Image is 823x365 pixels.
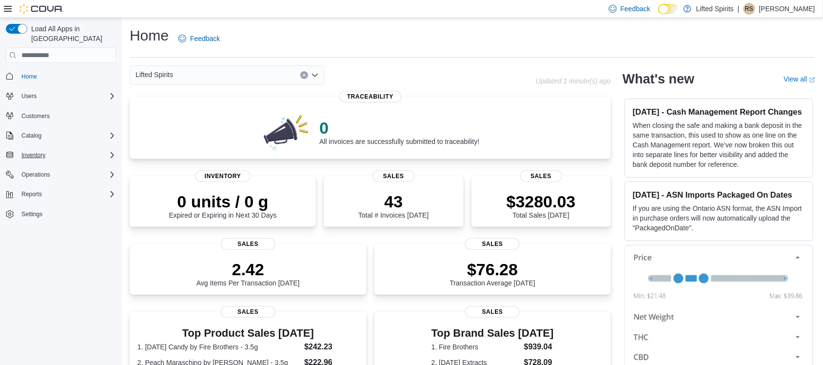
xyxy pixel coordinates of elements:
[465,306,520,318] span: Sales
[18,71,41,82] a: Home
[21,151,45,159] span: Inventory
[2,187,120,201] button: Reports
[465,238,520,250] span: Sales
[2,109,120,123] button: Customers
[27,24,116,43] span: Load All Apps in [GEOGRAPHIC_DATA]
[18,110,116,122] span: Customers
[18,90,116,102] span: Users
[261,112,312,151] img: 0
[536,77,611,85] p: Updated 1 minute(s) ago
[169,192,277,219] div: Expired or Expiring in Next 30 Days
[633,203,805,233] p: If you are using the Ontario ASN format, the ASN Import in purchase orders will now automatically...
[738,3,740,15] p: |
[2,69,120,83] button: Home
[623,71,694,87] h2: What's new
[130,26,169,45] h1: Home
[6,65,116,246] nav: Complex example
[450,260,536,279] p: $76.28
[18,188,46,200] button: Reports
[621,4,650,14] span: Feedback
[759,3,815,15] p: [PERSON_NAME]
[2,148,120,162] button: Inventory
[18,188,116,200] span: Reports
[18,208,116,220] span: Settings
[633,121,805,169] p: When closing the safe and making a bank deposit in the same transaction, this used to show as one...
[431,327,554,339] h3: Top Brand Sales [DATE]
[137,342,300,352] dt: 1. [DATE] Candy by Fire Brothers - 3.5g
[221,306,275,318] span: Sales
[136,69,173,81] span: Lifted Spirits
[18,169,116,181] span: Operations
[745,3,754,15] span: RS
[21,190,42,198] span: Reports
[524,341,554,353] dd: $939.04
[190,34,220,43] span: Feedback
[2,89,120,103] button: Users
[696,3,734,15] p: Lifted Spirits
[633,107,805,117] h3: [DATE] - Cash Management Report Changes
[809,77,815,83] svg: External link
[196,260,300,287] div: Avg Items Per Transaction [DATE]
[304,341,358,353] dd: $242.23
[319,118,479,138] p: 0
[658,4,679,14] input: Dark Mode
[18,70,116,82] span: Home
[358,192,429,219] div: Total # Invoices [DATE]
[18,149,49,161] button: Inventory
[633,190,805,200] h3: [DATE] - ASN Imports Packaged On Dates
[507,192,576,219] div: Total Sales [DATE]
[339,91,401,102] span: Traceability
[300,71,308,79] button: Clear input
[18,149,116,161] span: Inventory
[18,110,54,122] a: Customers
[137,327,359,339] h3: Top Product Sales [DATE]
[2,168,120,182] button: Operations
[18,130,45,142] button: Catalog
[18,169,54,181] button: Operations
[520,170,562,182] span: Sales
[658,14,659,15] span: Dark Mode
[21,171,50,179] span: Operations
[21,210,42,218] span: Settings
[20,4,63,14] img: Cova
[18,208,46,220] a: Settings
[2,207,120,221] button: Settings
[21,132,41,140] span: Catalog
[21,73,37,81] span: Home
[18,130,116,142] span: Catalog
[196,260,300,279] p: 2.42
[18,90,40,102] button: Users
[507,192,576,211] p: $3280.03
[2,129,120,142] button: Catalog
[744,3,755,15] div: Rachael Stutsman
[21,112,50,120] span: Customers
[431,342,520,352] dt: 1. Fire Brothers
[372,170,414,182] span: Sales
[319,118,479,145] div: All invoices are successfully submitted to traceability!
[784,75,815,83] a: View allExternal link
[221,238,275,250] span: Sales
[311,71,319,79] button: Open list of options
[169,192,277,211] p: 0 units / 0 g
[450,260,536,287] div: Transaction Average [DATE]
[21,92,37,100] span: Users
[175,29,224,48] a: Feedback
[358,192,429,211] p: 43
[196,170,250,182] span: Inventory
